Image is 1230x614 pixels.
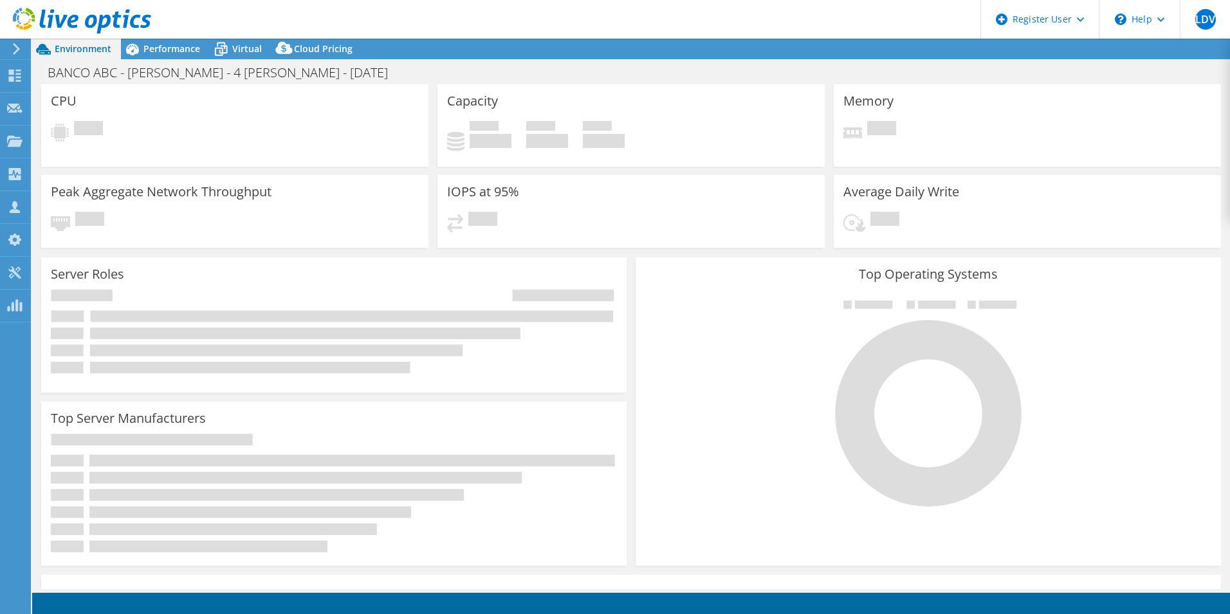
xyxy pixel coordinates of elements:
h3: Top Operating Systems [645,267,1211,281]
h4: 0 GiB [583,134,625,148]
span: Pending [468,212,497,229]
h3: CPU [51,94,77,108]
h4: 0 GiB [526,134,568,148]
span: Environment [55,42,111,55]
h3: Average Daily Write [843,185,959,199]
h3: Capacity [447,94,498,108]
span: Pending [870,212,899,229]
h3: Memory [843,94,894,108]
h3: Top Server Manufacturers [51,411,206,425]
span: Performance [143,42,200,55]
span: Virtual [232,42,262,55]
h1: BANCO ABC - [PERSON_NAME] - 4 [PERSON_NAME] - [DATE] [42,66,408,80]
svg: \n [1115,14,1126,25]
span: Total [583,121,612,134]
span: Pending [74,121,103,138]
h4: 0 GiB [470,134,511,148]
span: Cloud Pricing [294,42,353,55]
h3: IOPS at 95% [447,185,519,199]
span: Free [526,121,555,134]
span: Pending [867,121,896,138]
h3: Server Roles [51,267,124,281]
span: LDV [1195,9,1216,30]
span: Pending [75,212,104,229]
h3: Peak Aggregate Network Throughput [51,185,271,199]
span: Used [470,121,499,134]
